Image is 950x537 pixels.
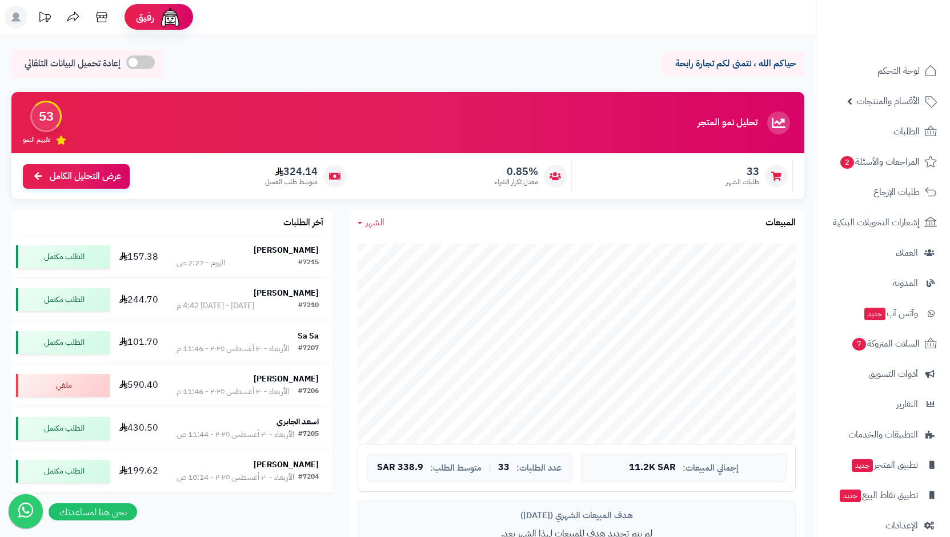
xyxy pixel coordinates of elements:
[833,214,920,230] span: إشعارات التحويلات البنكية
[16,460,110,483] div: الطلب مكتمل
[516,463,562,473] span: عدد الطلبات:
[726,177,759,187] span: طلبات الشهر
[495,165,538,178] span: 0.85%
[23,164,130,189] a: عرض التحليل الكامل
[823,239,943,266] a: العملاء
[114,321,163,364] td: 101.70
[298,330,319,342] strong: Sa Sa
[23,135,50,145] span: تقييم النمو
[30,6,59,31] a: تحديثات المنصة
[629,463,676,473] span: 11.2K SAR
[136,10,154,24] span: رفيق
[823,269,943,297] a: المدونة
[298,300,319,312] div: #7210
[50,170,121,183] span: عرض التحليل الكامل
[823,118,943,145] a: الطلبات
[495,177,538,187] span: معدل تكرار الشراء
[283,218,323,228] h3: آخر الطلبات
[114,236,163,278] td: 157.38
[298,257,319,269] div: #7215
[254,459,319,471] strong: [PERSON_NAME]
[851,336,920,352] span: السلات المتروكة
[367,510,787,522] div: هدف المبيعات الشهري ([DATE])
[852,338,866,351] span: 7
[848,427,918,443] span: التطبيقات والخدمات
[366,216,384,229] span: الشهر
[265,177,318,187] span: متوسط طلب العميل
[823,360,943,388] a: أدوات التسويق
[177,300,254,312] div: [DATE] - [DATE] 4:42 م
[852,459,873,472] span: جديد
[851,457,918,473] span: تطبيق المتجر
[823,300,943,327] a: وآتس آبجديد
[670,57,796,70] p: حياكم الله ، نتمنى لكم تجارة رابحة
[254,244,319,256] strong: [PERSON_NAME]
[488,463,491,472] span: |
[177,472,294,483] div: الأربعاء - ٢٠ أغسطس ٢٠٢٥ - 10:24 ص
[885,518,918,534] span: الإعدادات
[726,165,759,178] span: 33
[823,391,943,418] a: التقارير
[430,463,482,473] span: متوسط الطلب:
[823,482,943,509] a: تطبيق نقاط البيعجديد
[177,343,289,355] div: الأربعاء - ٢٠ أغسطس ٢٠٢٥ - 11:46 م
[872,29,939,53] img: logo-2.png
[254,373,319,385] strong: [PERSON_NAME]
[177,257,225,269] div: اليوم - 2:27 ص
[16,417,110,440] div: الطلب مكتمل
[823,209,943,236] a: إشعارات التحويلات البنكية
[896,396,918,412] span: التقارير
[683,463,739,473] span: إجمالي المبيعات:
[298,429,319,440] div: #7205
[265,165,318,178] span: 324.14
[893,275,918,291] span: المدونة
[893,124,920,140] span: الطلبات
[877,63,920,79] span: لوحة التحكم
[114,279,163,321] td: 244.70
[254,287,319,299] strong: [PERSON_NAME]
[298,343,319,355] div: #7207
[114,407,163,450] td: 430.50
[839,154,920,170] span: المراجعات والأسئلة
[857,93,920,109] span: الأقسام والمنتجات
[698,118,757,128] h3: تحليل نمو المتجر
[114,450,163,492] td: 199.62
[177,429,294,440] div: الأربعاء - ٢٠ أغسطس ٢٠٢٥ - 11:44 ص
[823,451,943,479] a: تطبيق المتجرجديد
[25,57,121,70] span: إعادة تحميل البيانات التلقائي
[840,490,861,502] span: جديد
[840,156,854,169] span: 2
[16,288,110,311] div: الطلب مكتمل
[16,331,110,354] div: الطلب مكتمل
[498,463,510,473] span: 33
[823,330,943,357] a: السلات المتروكة7
[839,487,918,503] span: تطبيق نقاط البيع
[159,6,182,29] img: ai-face.png
[298,386,319,397] div: #7206
[873,184,920,200] span: طلبات الإرجاع
[377,463,423,473] span: 338.9 SAR
[823,148,943,176] a: المراجعات والأسئلة2
[868,366,918,382] span: أدوات التسويق
[298,472,319,483] div: #7204
[823,178,943,206] a: طلبات الإرجاع
[16,245,110,268] div: الطلب مكتمل
[358,216,384,229] a: الشهر
[823,421,943,448] a: التطبيقات والخدمات
[823,57,943,85] a: لوحة التحكم
[114,364,163,407] td: 590.40
[896,245,918,261] span: العملاء
[177,386,289,397] div: الأربعاء - ٢٠ أغسطس ٢٠٢٥ - 11:46 م
[276,416,319,428] strong: اسعد الجابري
[864,308,885,320] span: جديد
[765,218,796,228] h3: المبيعات
[16,374,110,397] div: ملغي
[863,305,918,321] span: وآتس آب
